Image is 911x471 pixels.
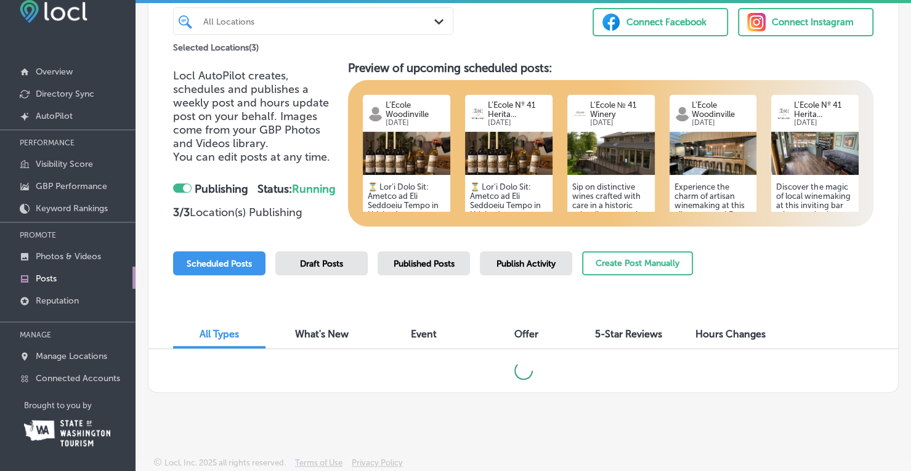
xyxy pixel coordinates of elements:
[386,119,445,127] p: [DATE]
[36,251,101,262] p: Photos & Videos
[24,420,110,446] img: Washington Tourism
[794,100,854,119] p: L’Ecole Nº 41 Herita...
[386,100,445,119] p: L’Ecole Woodinville
[36,66,73,77] p: Overview
[164,458,286,467] p: Locl, Inc. 2025 all rights reserved.
[200,328,239,340] span: All Types
[173,150,330,164] span: You can edit posts at any time.
[776,106,792,121] img: logo
[295,328,349,340] span: What's New
[488,100,548,119] p: L’Ecole Nº 41 Herita...
[195,182,248,196] strong: Publishing
[411,328,437,340] span: Event
[36,373,120,384] p: Connected Accounts
[173,206,190,219] strong: 3 / 3
[692,119,751,127] p: [DATE]
[470,106,485,121] img: logo
[488,119,548,127] p: [DATE]
[771,132,859,175] img: 1750787728ed4db01d-e0ce-460d-b21f-778e311f8829_Heritage_Inside_14_HighRes.jpg
[36,159,93,169] p: Visibility Score
[36,89,94,99] p: Directory Sync
[36,273,57,284] p: Posts
[590,119,650,127] p: [DATE]
[695,328,766,340] span: Hours Changes
[348,61,873,75] h3: Preview of upcoming scheduled posts:
[187,259,252,269] span: Scheduled Posts
[692,100,751,119] p: L’Ecole Woodinville
[24,401,136,410] p: Brought to you by
[674,106,690,121] img: logo
[36,351,107,361] p: Manage Locations
[36,296,79,306] p: Reputation
[470,182,548,321] h5: ⏳ Lor'i Dolo Sit: Ametco ad Eli Seddoeiu Tempo in Utlabor! Etdol mag aliquae admi ve quis nostrud...
[670,132,757,175] img: 17507877365bc7cbf7-73e6-4634-992d-1b0af1bcd34d_Bar1.jpeg
[368,182,445,321] h5: ⏳ Lor'i Dolo Sit: Ametco ad Eli Seddoeiu Tempo in Utlabor! Etdol mag aliquae admi ve quis nostrud...
[203,16,435,26] div: All Locations
[257,182,336,196] strong: Status:
[465,132,553,175] img: 29c2c1f6-3c50-4a70-816e-7baa774d0e9cFallWineClub2025GMB1200x900.png
[36,203,108,214] p: Keyword Rankings
[572,106,588,121] img: logo
[794,119,854,127] p: [DATE]
[300,259,343,269] span: Draft Posts
[595,328,662,340] span: 5-Star Reviews
[674,182,752,321] h5: Experience the charm of artisan winemaking at this vibrant space! Every visit reveals a world of ...
[394,259,455,269] span: Published Posts
[514,328,538,340] span: Offer
[572,182,650,321] h5: Sip on distinctive wines crafted with care in a historic schoolhouse setting. Gather with fellow ...
[292,182,336,196] span: Running
[173,38,259,53] p: Selected Locations ( 3 )
[772,13,854,31] div: Connect Instagram
[776,182,854,321] h5: Discover the magic of local winemaking at this inviting bar where each glass offers a story worth...
[582,251,693,275] button: Create Post Manually
[173,69,329,150] span: Locl AutoPilot creates, schedules and publishes a weekly post and hours update post on your behal...
[36,181,107,191] p: GBP Performance
[626,13,707,31] div: Connect Facebook
[590,100,650,119] p: L’Ecole № 41 Winery
[173,206,338,219] p: Location(s) Publishing
[738,8,873,36] button: Connect Instagram
[36,111,73,121] p: AutoPilot
[368,106,383,121] img: logo
[593,8,728,36] button: Connect Facebook
[567,132,655,175] img: 1750787743fad6af06-560a-440c-87bd-b49dd62f1685_2020-09-13.jpg
[496,259,556,269] span: Publish Activity
[363,132,450,175] img: 6a8096f4-e1af-4a96-83a4-bc0e49576c10FallWineClub2025GMB1200x900.png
